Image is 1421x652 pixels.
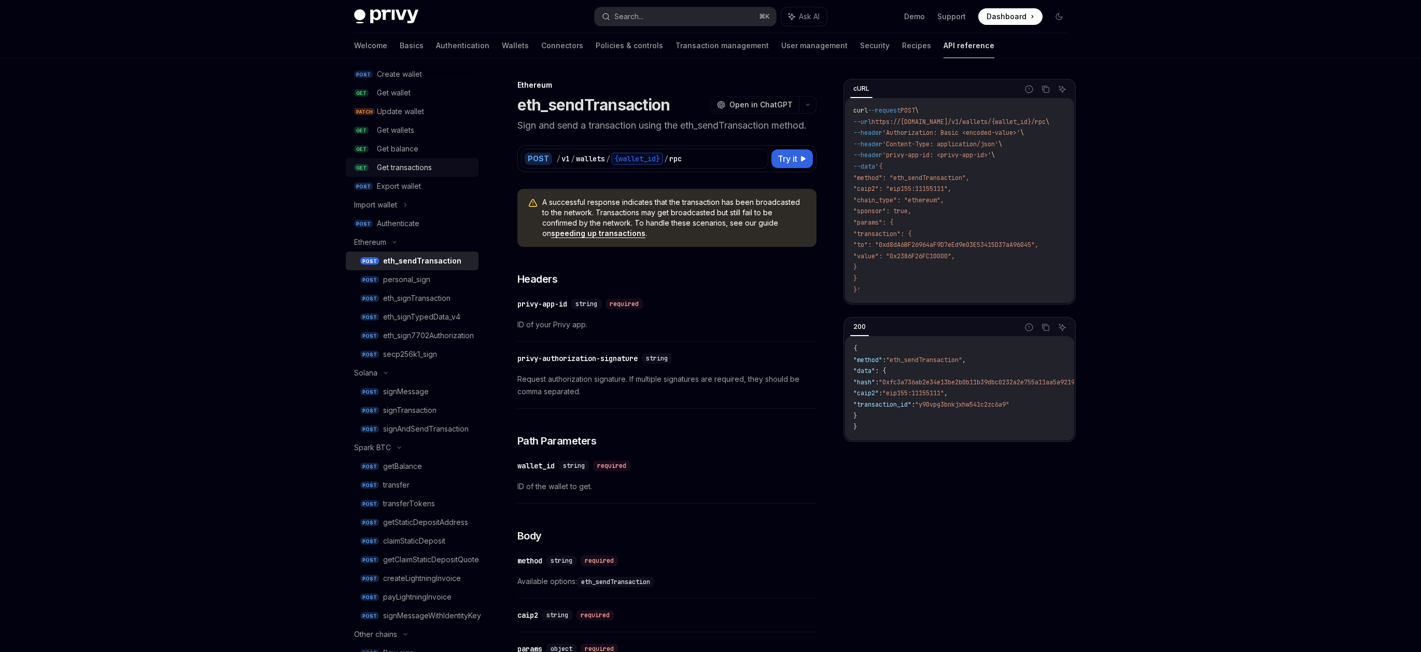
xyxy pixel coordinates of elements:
[383,385,429,398] div: signMessage
[517,80,817,90] div: Ethereum
[904,11,925,22] a: Demo
[517,461,555,471] div: wallet_id
[346,476,479,494] a: POSTtransfer
[360,332,379,340] span: POST
[354,236,386,248] div: Ethereum
[944,33,994,58] a: API reference
[360,481,379,489] span: POST
[346,270,479,289] a: POSTpersonal_sign
[354,220,373,228] span: POST
[517,272,558,286] span: Headers
[853,162,875,171] span: --data
[383,553,479,566] div: getClaimStaticDepositQuote
[360,612,379,620] span: POST
[563,462,585,470] span: string
[886,356,962,364] span: "eth_sendTransaction"
[1056,82,1069,96] button: Ask AI
[882,389,944,397] span: "eip155:11155111"
[551,557,572,565] span: string
[614,10,643,23] div: Search...
[853,344,857,353] span: {
[517,529,542,543] span: Body
[354,441,391,454] div: Spark BTC
[593,461,630,471] div: required
[664,154,668,164] div: /
[383,423,469,435] div: signAndSendTransaction
[383,609,481,622] div: signMessageWithIdentityKey
[991,151,995,159] span: \
[1056,321,1069,334] button: Ask AI
[676,33,769,58] a: Transaction management
[346,121,479,140] a: GETGet wallets
[1046,118,1049,126] span: \
[360,407,379,414] span: POST
[879,378,1125,386] span: "0xfc3a736ab2e34e13be2b0b11b39dbc0232a2e755a11aa5a9219890d3b2c6c7d8"
[710,96,799,114] button: Open in ChatGPT
[517,434,597,448] span: Path Parameters
[383,329,474,342] div: eth_sign7702Authorization
[937,11,966,22] a: Support
[383,404,437,417] div: signTransaction
[911,400,915,409] span: :
[556,154,560,164] div: /
[360,425,379,433] span: POST
[1022,82,1036,96] button: Report incorrect code
[383,273,430,286] div: personal_sign
[383,311,460,323] div: eth_signTypedData_v4
[575,300,597,308] span: string
[377,217,419,230] div: Authenticate
[853,400,911,409] span: "transaction_id"
[596,33,663,58] a: Policies & controls
[346,158,479,177] a: GETGet transactions
[853,106,868,115] span: curl
[354,89,369,97] span: GET
[853,140,882,148] span: --header
[383,479,410,491] div: transfer
[383,460,422,473] div: getBalance
[998,140,1002,148] span: \
[669,154,682,164] div: rpc
[436,33,489,58] a: Authentication
[346,252,479,270] a: POSTeth_sendTransaction
[346,420,479,438] a: POSTsignAndSendTransaction
[360,257,379,265] span: POST
[853,241,1038,249] span: "to": "0xd8dA6BF26964aF9D7eEd9e03E53415D37aA96045",
[882,129,1020,137] span: 'Authorization: Basic <encoded-value>'
[778,152,797,165] span: Try it
[517,373,817,398] span: Request authorization signature. If multiple signatures are required, they should be comma separa...
[729,100,793,110] span: Open in ChatGPT
[882,140,998,148] span: 'Content-Type: application/json'
[541,33,583,58] a: Connectors
[882,151,991,159] span: 'privy-app-id: <privy-app-id>'
[1020,129,1024,137] span: \
[346,308,479,326] a: POSTeth_signTypedData_v4
[944,389,948,397] span: ,
[354,33,387,58] a: Welcome
[853,196,944,204] span: "chain_type": "ethereum",
[346,382,479,401] a: POSTsignMessage
[346,588,479,606] a: POSTpayLightningInvoice
[850,82,873,95] div: cURL
[1022,321,1036,334] button: Report incorrect code
[354,9,418,24] img: dark logo
[502,33,529,58] a: Wallets
[346,513,479,532] a: POSTgetStaticDepositAddress
[853,367,875,375] span: "data"
[853,274,857,283] span: }
[879,389,882,397] span: :
[517,610,538,620] div: caip2
[576,610,614,620] div: required
[360,537,379,545] span: POST
[346,532,479,550] a: POSTclaimStaticDeposit
[853,218,893,227] span: "params": {
[853,286,861,294] span: }'
[606,299,643,309] div: required
[400,33,424,58] a: Basics
[517,318,817,331] span: ID of your Privy app.
[771,149,813,168] button: Try it
[354,183,373,190] span: POST
[962,356,966,364] span: ,
[517,575,817,588] span: Available options:
[551,229,645,238] a: speeding up transactions
[902,33,931,58] a: Recipes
